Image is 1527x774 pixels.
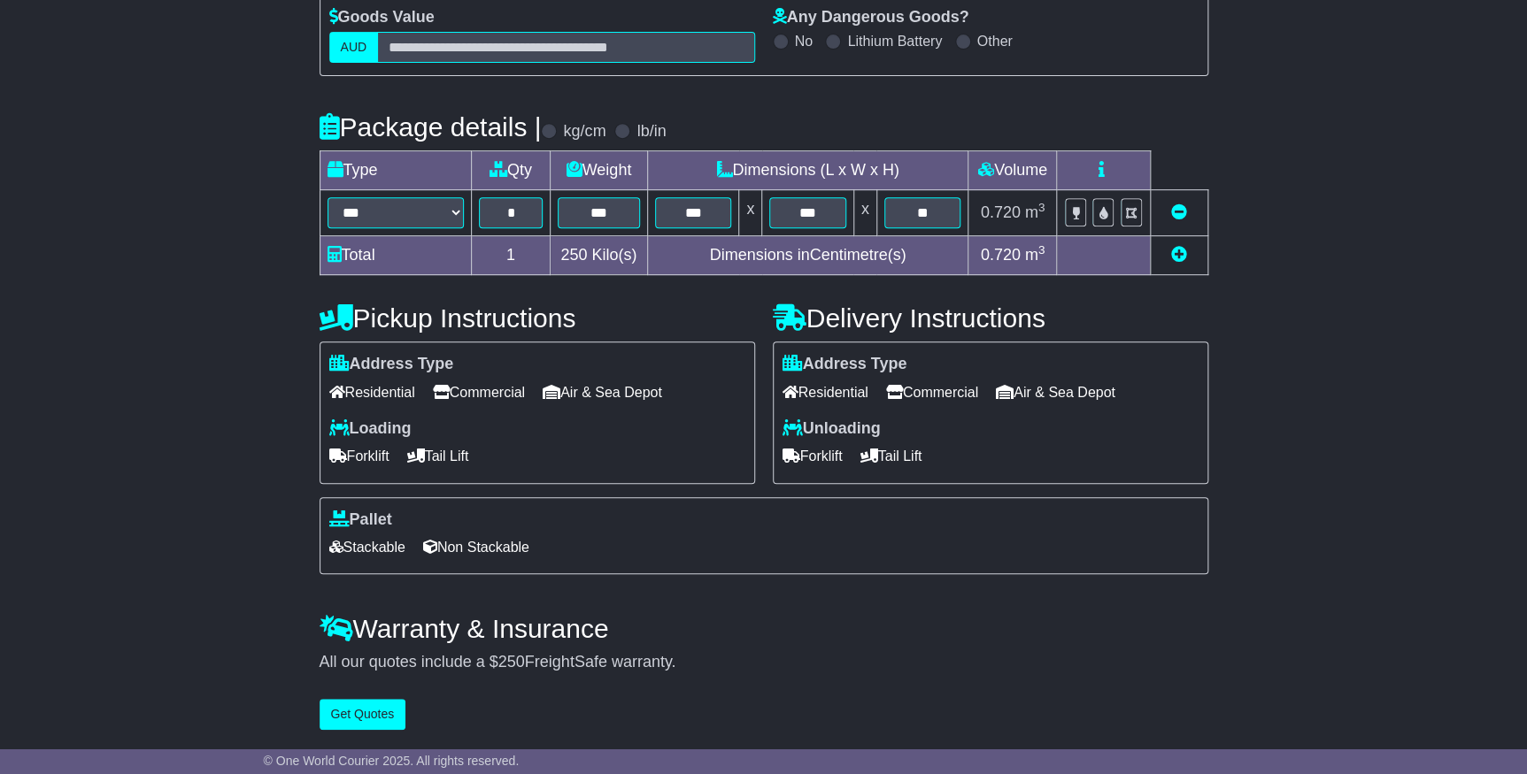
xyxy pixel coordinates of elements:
[329,355,454,374] label: Address Type
[1171,246,1187,264] a: Add new item
[783,419,881,439] label: Unloading
[847,33,942,50] label: Lithium Battery
[498,653,525,671] span: 250
[407,442,469,470] span: Tail Lift
[1025,203,1045,221] span: m
[795,33,813,50] label: No
[886,379,978,406] span: Commercial
[329,379,415,406] span: Residential
[1025,246,1045,264] span: m
[1038,201,1045,214] sup: 3
[543,379,662,406] span: Air & Sea Depot
[320,236,471,275] td: Total
[968,151,1057,190] td: Volume
[860,442,922,470] span: Tail Lift
[773,303,1208,333] h4: Delivery Instructions
[563,122,605,142] label: kg/cm
[560,246,587,264] span: 250
[433,379,525,406] span: Commercial
[329,442,389,470] span: Forklift
[320,653,1208,672] div: All our quotes include a $ FreightSafe warranty.
[981,246,1021,264] span: 0.720
[773,8,969,27] label: Any Dangerous Goods?
[647,151,968,190] td: Dimensions (L x W x H)
[783,442,843,470] span: Forklift
[329,32,379,63] label: AUD
[329,419,412,439] label: Loading
[329,510,392,530] label: Pallet
[320,303,755,333] h4: Pickup Instructions
[329,8,435,27] label: Goods Value
[551,151,647,190] td: Weight
[264,754,520,768] span: © One World Courier 2025. All rights reserved.
[636,122,666,142] label: lb/in
[783,355,907,374] label: Address Type
[471,236,551,275] td: 1
[739,190,762,236] td: x
[1171,203,1187,221] a: Remove this item
[329,533,405,561] span: Stackable
[783,379,868,406] span: Residential
[320,614,1208,643] h4: Warranty & Insurance
[981,203,1021,221] span: 0.720
[1038,243,1045,257] sup: 3
[320,699,406,730] button: Get Quotes
[471,151,551,190] td: Qty
[853,190,876,236] td: x
[977,33,1013,50] label: Other
[320,151,471,190] td: Type
[551,236,647,275] td: Kilo(s)
[647,236,968,275] td: Dimensions in Centimetre(s)
[320,112,542,142] h4: Package details |
[423,533,529,561] span: Non Stackable
[996,379,1115,406] span: Air & Sea Depot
